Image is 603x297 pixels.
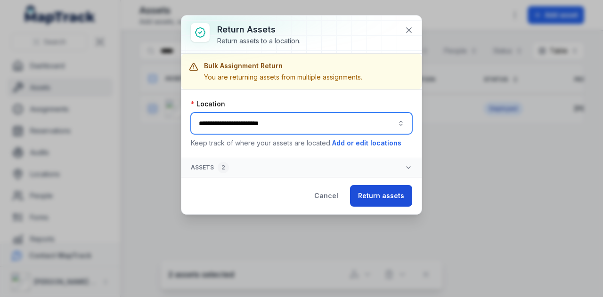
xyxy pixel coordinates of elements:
label: Location [191,99,225,109]
h3: Bulk Assignment Return [204,61,362,71]
div: 2 [218,162,229,173]
button: Assets2 [181,158,422,177]
span: Assets [191,162,229,173]
p: Keep track of where your assets are located. [191,138,412,148]
button: Cancel [306,185,346,207]
button: Return assets [350,185,412,207]
button: Add or edit locations [332,138,402,148]
div: Return assets to a location. [217,36,301,46]
div: You are returning assets from multiple assignments. [204,72,362,82]
h3: Return assets [217,23,301,36]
